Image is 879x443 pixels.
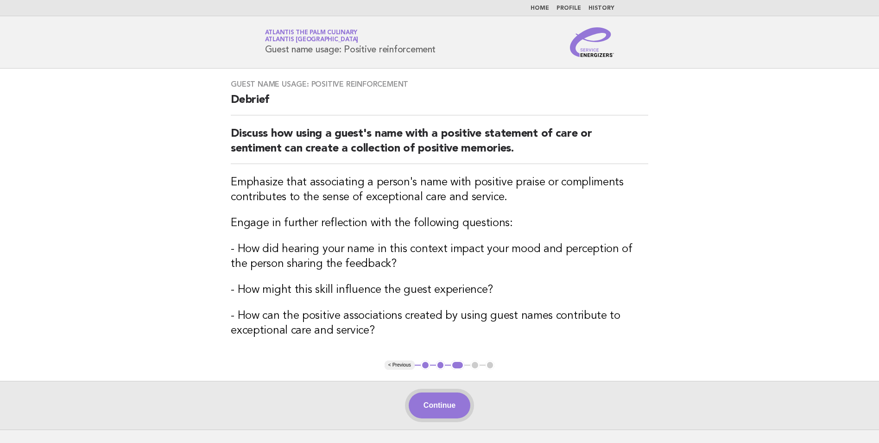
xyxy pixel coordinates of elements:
[556,6,581,11] a: Profile
[265,30,359,43] a: Atlantis The Palm CulinaryAtlantis [GEOGRAPHIC_DATA]
[588,6,614,11] a: History
[451,361,464,370] button: 3
[265,30,436,54] h1: Guest name usage: Positive reinforcement
[231,216,648,231] h3: Engage in further reflection with the following questions:
[385,361,415,370] button: < Previous
[436,361,445,370] button: 2
[265,37,359,43] span: Atlantis [GEOGRAPHIC_DATA]
[231,93,648,115] h2: Debrief
[421,361,430,370] button: 1
[231,242,648,272] h3: - How did hearing your name in this context impact your mood and perception of the person sharing...
[231,80,648,89] h3: Guest name usage: Positive reinforcement
[231,309,648,338] h3: - How can the positive associations created by using guest names contribute to exceptional care a...
[531,6,549,11] a: Home
[231,175,648,205] h3: Emphasize that associating a person's name with positive praise or compliments contributes to the...
[231,283,648,297] h3: - How might this skill influence the guest experience?
[570,27,614,57] img: Service Energizers
[231,127,648,164] h2: Discuss how using a guest's name with a positive statement of care or sentiment can create a coll...
[409,392,470,418] button: Continue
